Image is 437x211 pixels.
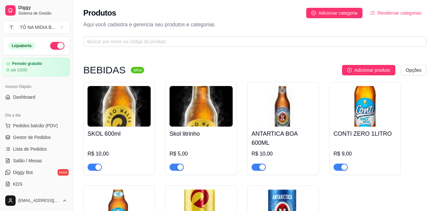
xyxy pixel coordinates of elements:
span: Reodernar categorias [377,9,421,17]
input: Buscar por nome ou código do produto [87,38,417,45]
span: [EMAIL_ADDRESS][DOMAIN_NAME] [18,198,60,203]
div: R$ 5,00 [170,150,233,158]
span: Pedidos balcão (PDV) [13,122,58,129]
button: Reodernar categorias [365,8,427,18]
span: Lista de Pedidos [13,146,47,152]
span: KDS [13,181,22,187]
div: TÔ NA MIDIA B ... [20,24,55,31]
button: Select a team [3,21,70,34]
h4: SKOL 600ml [88,129,151,138]
div: Loja aberta [8,42,35,49]
button: Opções [401,65,427,75]
a: Salão / Mesas [3,155,70,166]
span: Dashboard [13,94,35,100]
div: Dia a dia [3,110,70,120]
img: product-image [334,86,397,127]
div: R$ 10,00 [252,150,315,158]
span: Adicionar produto [354,67,390,74]
span: Salão / Mesas [13,157,42,164]
article: Período gratuito [12,61,42,66]
a: Diggy Botnovo [3,167,70,178]
button: Adicionar produto [342,65,395,75]
h4: CONTI ZERO 1LITRO [334,129,397,138]
span: Gestor de Pedidos [13,134,51,141]
div: Acesso Rápido [3,81,70,92]
div: R$ 9,00 [334,150,397,158]
article: até 23/09 [11,68,27,73]
h4: ANTARTICA BOA 600ML [252,129,315,147]
a: Lista de Pedidos [3,144,70,154]
span: Sistema de Gestão [18,11,67,16]
span: Diggy [18,5,67,11]
span: Adicionar categoria [319,9,358,17]
h4: Skol litrinho [170,129,233,138]
h2: Produtos [83,8,116,18]
a: Dashboard [3,92,70,102]
p: Aqui você cadastra e gerencia seu produtos e categorias [83,21,427,29]
a: Período gratuitoaté 23/09 [3,58,70,76]
span: T [8,24,15,31]
span: plus-circle [311,11,316,15]
a: KDS [3,179,70,189]
span: plus-circle [347,68,352,72]
button: Pedidos balcão (PDV) [3,120,70,131]
button: Adicionar categoria [306,8,363,18]
img: product-image [88,86,151,127]
div: R$ 10,00 [88,150,151,158]
a: Gestor de Pedidos [3,132,70,143]
a: DiggySistema de Gestão [3,3,70,18]
span: ordered-list [370,11,375,15]
img: product-image [170,86,233,127]
span: Opções [406,67,421,74]
span: Diggy Bot [13,169,33,176]
button: Alterar Status [50,42,64,50]
sup: ativa [131,67,144,73]
button: [EMAIL_ADDRESS][DOMAIN_NAME] [3,193,70,208]
img: product-image [252,86,315,127]
h3: BEBIDAS [83,66,126,74]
